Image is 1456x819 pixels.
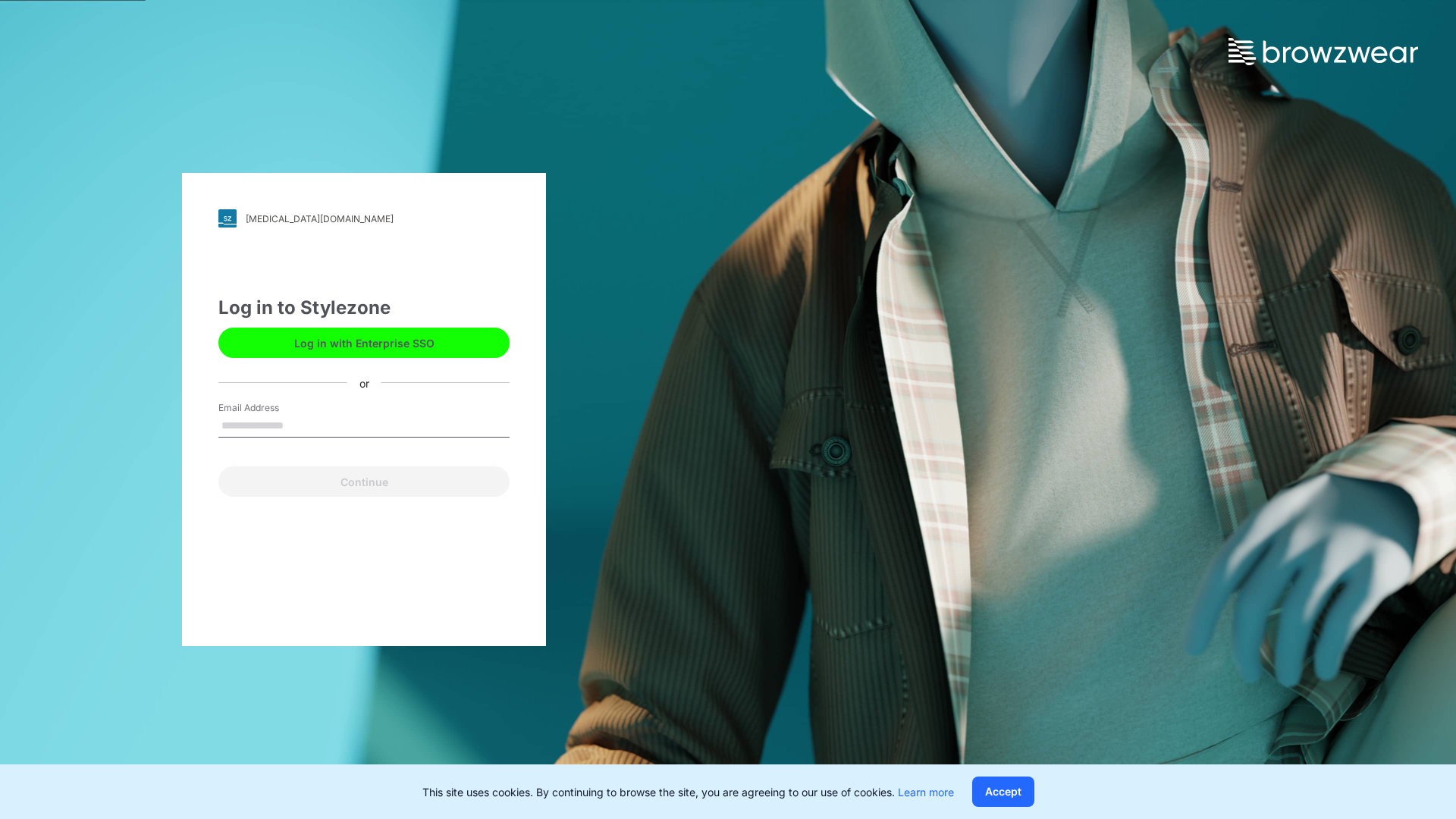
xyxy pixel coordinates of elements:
[218,209,237,227] img: svg+xml;base64,PHN2ZyB3aWR0aD0iMjgiIGhlaWdodD0iMjgiIHZpZXdCb3g9IjAgMCAyOCAyOCIgZmlsbD0ibm9uZSIgeG...
[218,401,325,415] label: Email Address
[246,213,394,224] div: [MEDICAL_DATA][DOMAIN_NAME]
[972,777,1034,807] button: Accept
[218,328,510,358] button: Log in with Enterprise SSO
[218,294,510,322] div: Log in to Stylezone
[347,375,381,391] div: or
[898,786,954,799] a: Learn more
[422,784,954,800] p: This site uses cookies. By continuing to browse the site, you are agreeing to our use of cookies.
[1228,38,1418,65] img: browzwear-logo.73288ffb.svg
[218,209,510,227] a: [MEDICAL_DATA][DOMAIN_NAME]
